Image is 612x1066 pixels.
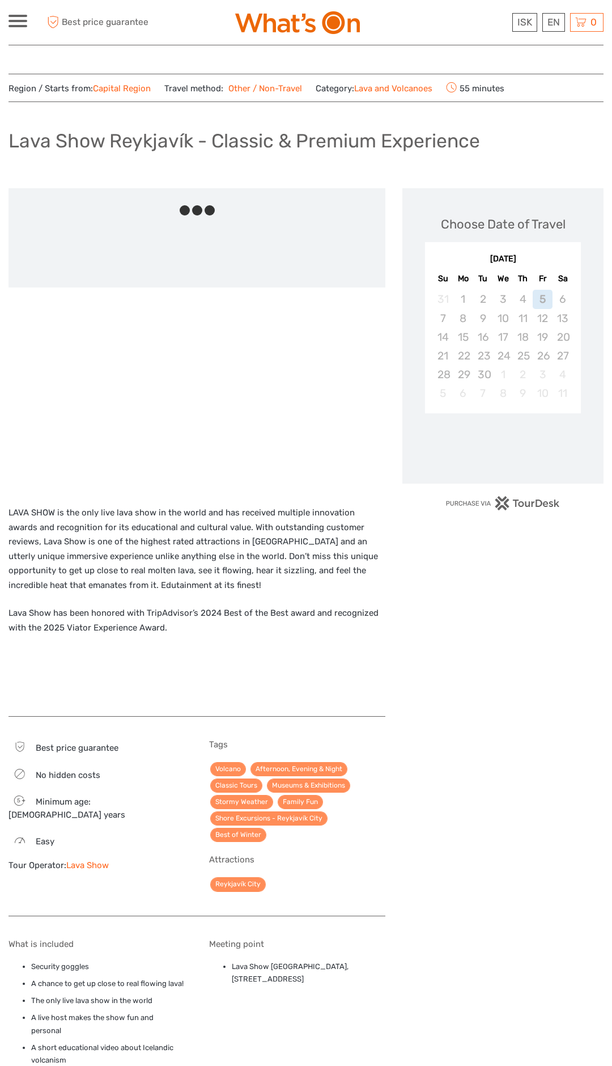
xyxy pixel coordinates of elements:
a: Museums & Exhibitions [267,779,350,793]
a: Classic Tours [210,779,262,793]
div: Th [513,271,533,286]
div: Not available Saturday, September 13th, 2025 [552,309,572,328]
div: Not available Monday, September 29th, 2025 [453,365,473,384]
a: Shore Excursions - Reykjavík City [210,811,328,826]
div: Not available Wednesday, September 17th, 2025 [493,328,513,346]
div: Not available Thursday, September 25th, 2025 [513,346,533,365]
h5: Meeting point [209,939,386,949]
div: Fr [533,271,552,286]
li: The only live lava show in the world [31,995,185,1007]
div: Loading... [499,443,507,450]
div: Sa [552,271,572,286]
div: Not available Tuesday, October 7th, 2025 [473,384,493,403]
div: Not available Monday, September 22nd, 2025 [453,346,473,365]
div: Not available Wednesday, September 10th, 2025 [493,309,513,328]
div: Su [433,271,453,286]
div: Not available Saturday, October 11th, 2025 [552,384,572,403]
div: Not available Saturday, September 27th, 2025 [552,346,572,365]
span: 5 [10,797,27,805]
div: Not available Saturday, October 4th, 2025 [552,365,572,384]
div: Not available Thursday, September 18th, 2025 [513,328,533,346]
a: Lava Show [66,860,109,870]
a: Best of Winter [210,828,266,842]
div: Not available Thursday, September 11th, 2025 [513,309,533,328]
span: Easy [36,836,54,847]
div: Not available Wednesday, October 8th, 2025 [493,384,513,403]
div: Not available Monday, September 1st, 2025 [453,290,473,308]
div: Not available Wednesday, September 24th, 2025 [493,346,513,365]
h5: Tags [209,739,386,750]
div: Not available Saturday, September 6th, 2025 [552,290,572,308]
h1: Lava Show Reykjavík - Classic & Premium Experience [8,129,480,153]
div: Not available Thursday, September 4th, 2025 [513,290,533,308]
li: Lava Show [GEOGRAPHIC_DATA], [STREET_ADDRESS] [232,961,386,986]
span: Category: [316,83,432,95]
p: Lava Show has been honored with TripAdvisor’s 2024 Best of the Best award and recognized with the... [8,606,385,635]
span: Region / Starts from: [8,83,151,95]
span: Travel method: [164,80,302,96]
h5: Attractions [209,855,386,865]
div: Mo [453,271,473,286]
div: Not available Friday, September 26th, 2025 [533,346,552,365]
img: PurchaseViaTourDesk.png [445,496,560,510]
div: Not available Thursday, October 9th, 2025 [513,384,533,403]
a: Reykjavík City [210,877,266,891]
span: 55 minutes [446,80,504,96]
img: What's On [235,11,360,34]
div: Not available Wednesday, October 1st, 2025 [493,365,513,384]
div: Not available Sunday, September 28th, 2025 [433,365,453,384]
span: No hidden costs [36,770,100,780]
h5: What is included [8,939,185,949]
div: Not available Friday, October 3rd, 2025 [533,365,552,384]
a: Lava and Volcanoes [354,83,432,94]
div: Choose Date of Travel [441,215,566,233]
span: ISK [517,16,532,28]
div: Not available Saturday, September 20th, 2025 [552,328,572,346]
div: Not available Monday, September 15th, 2025 [453,328,473,346]
a: Stormy Weather [210,795,273,809]
div: Not available Friday, September 12th, 2025 [533,309,552,328]
span: Minimum age: [DEMOGRAPHIC_DATA] years [8,797,125,820]
a: Family Fun [278,795,323,809]
div: EN [542,13,565,32]
span: 0 [589,16,598,28]
div: Not available Wednesday, September 3rd, 2025 [493,290,513,308]
div: Not available Tuesday, September 9th, 2025 [473,309,493,328]
div: month 2025-09 [428,290,577,403]
a: Afternoon, Evening & Night [250,762,347,776]
a: Volcano [210,762,246,776]
div: Tu [473,271,493,286]
div: Not available Sunday, September 21st, 2025 [433,346,453,365]
li: A live host makes the show fun and personal [31,1012,185,1037]
div: Not available Sunday, September 7th, 2025 [433,309,453,328]
li: A chance to get up close to real flowing lava! [31,978,185,990]
span: Best price guarantee [44,13,158,32]
li: Security goggles [31,961,185,973]
div: [DATE] [425,253,581,265]
div: Not available Tuesday, September 16th, 2025 [473,328,493,346]
div: Not available Friday, September 19th, 2025 [533,328,552,346]
div: Not available Friday, October 10th, 2025 [533,384,552,403]
div: Not available Sunday, September 14th, 2025 [433,328,453,346]
div: Not available Sunday, August 31st, 2025 [433,290,453,308]
div: We [493,271,513,286]
a: Capital Region [93,83,151,94]
div: Not available Tuesday, September 30th, 2025 [473,365,493,384]
div: Not available Monday, September 8th, 2025 [453,309,473,328]
div: Not available Sunday, October 5th, 2025 [433,384,453,403]
div: Not available Tuesday, September 2nd, 2025 [473,290,493,308]
p: LAVA SHOW is the only live lava show in the world and has received multiple innovation awards and... [8,506,385,593]
div: Not available Tuesday, September 23rd, 2025 [473,346,493,365]
div: Not available Friday, September 5th, 2025 [533,290,552,308]
div: Tour Operator: [8,860,185,872]
a: Other / Non-Travel [223,83,302,94]
div: Not available Monday, October 6th, 2025 [453,384,473,403]
div: Not available Thursday, October 2nd, 2025 [513,365,533,384]
span: Best price guarantee [36,743,118,753]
